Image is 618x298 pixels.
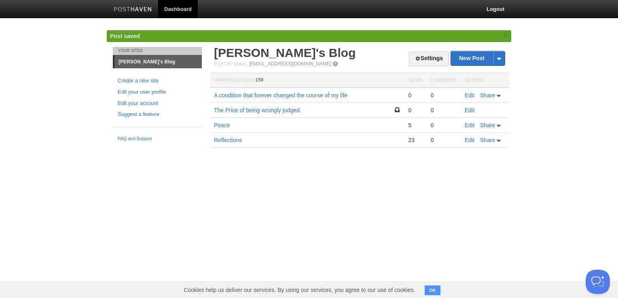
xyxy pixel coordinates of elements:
[408,136,422,144] div: 23
[425,285,440,295] button: OK
[114,55,202,68] a: [PERSON_NAME]'s Blog
[480,137,495,143] span: Share
[214,137,242,143] a: Reflections
[502,30,509,40] a: ×
[431,122,457,129] div: 0
[451,51,505,65] a: New Post
[431,136,457,144] div: 0
[176,282,423,298] span: Cookies help us deliver our services. By using our services, you agree to our use of cookies.
[118,99,197,108] a: Edit your account
[461,73,509,88] th: Actions
[255,77,263,83] span: 159
[214,122,230,128] a: Peace
[214,107,301,113] a: The Price of being wrongly judged.
[404,73,426,88] th: Views
[114,7,152,13] img: Posthaven-bar
[408,92,422,99] div: 0
[113,47,202,55] li: Your Sites
[249,61,331,67] a: [EMAIL_ADDRESS][DOMAIN_NAME]
[480,122,495,128] span: Share
[480,92,495,99] span: Share
[118,110,197,119] a: Suggest a feature
[408,107,422,114] div: 0
[409,51,449,66] a: Settings
[118,135,197,143] a: FAQ and Support
[110,33,140,39] span: Post saved
[214,46,356,59] a: [PERSON_NAME]'s Blog
[408,122,422,129] div: 5
[465,92,474,99] a: Edit
[427,73,461,88] th: Comments
[431,107,457,114] div: 0
[210,73,404,88] th: Homepage Views
[214,92,347,99] a: A condition that forever changed the course of my life
[118,88,197,97] a: Edit your user profile
[465,137,474,143] a: Edit
[118,77,197,85] a: Create a new site
[465,122,474,128] a: Edit
[431,92,457,99] div: 0
[465,107,474,113] a: Edit
[214,61,248,66] span: Post by Email
[586,270,610,294] iframe: Help Scout Beacon - Open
